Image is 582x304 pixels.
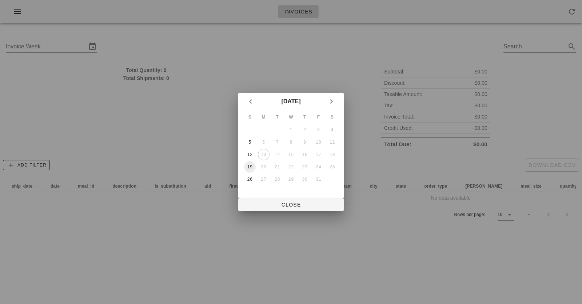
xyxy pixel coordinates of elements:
th: F [312,111,325,123]
button: Previous month [244,95,257,108]
th: T [271,111,284,123]
button: 12 [244,149,256,160]
div: 19 [244,164,256,169]
div: 5 [244,140,256,145]
th: S [326,111,339,123]
button: Close [238,198,344,211]
div: 26 [244,177,256,182]
th: W [284,111,298,123]
button: 5 [244,136,256,148]
span: Close [244,202,338,208]
th: S [243,111,256,123]
button: [DATE] [278,94,303,109]
button: 26 [244,173,256,185]
th: M [257,111,270,123]
div: 12 [244,152,256,157]
th: T [298,111,311,123]
button: Next month [325,95,338,108]
button: 19 [244,161,256,173]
